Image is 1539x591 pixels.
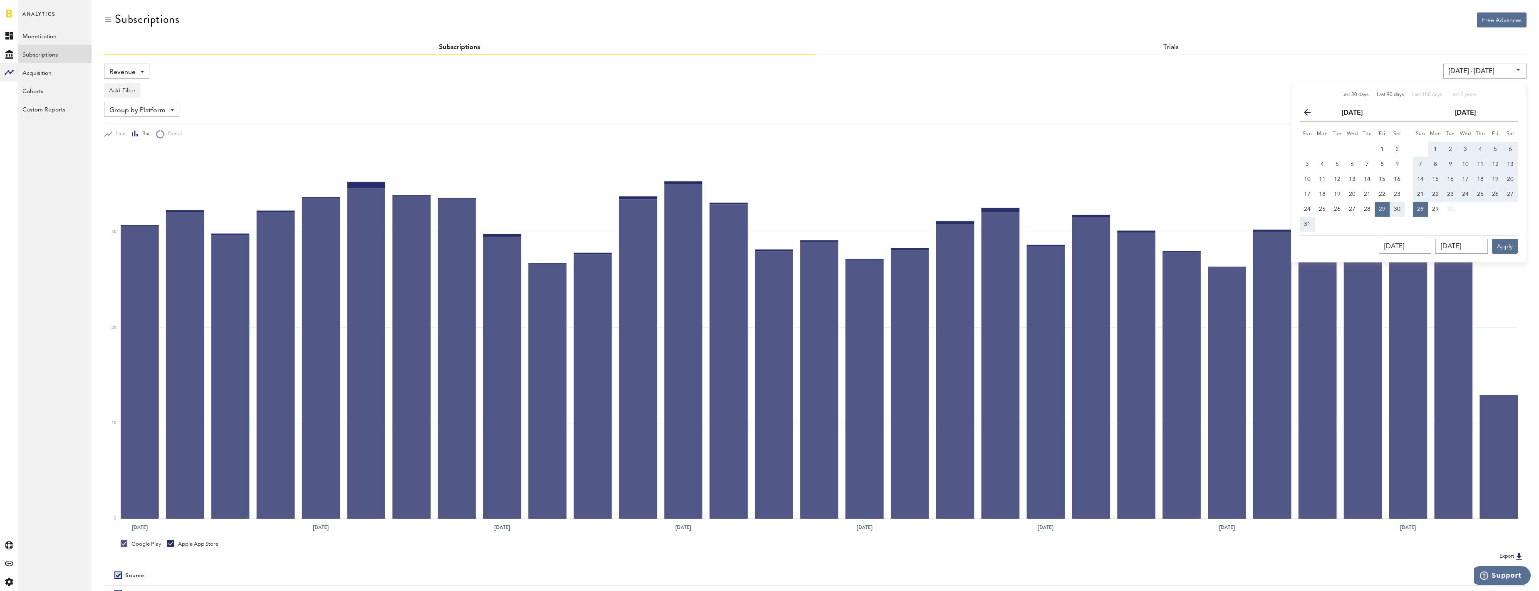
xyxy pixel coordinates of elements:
[1334,206,1341,212] span: 26
[494,524,510,531] text: [DATE]
[1336,161,1339,167] span: 5
[1428,202,1443,217] button: 29
[1455,110,1476,116] strong: [DATE]
[1509,146,1512,152] span: 6
[1341,92,1368,97] span: Last 30 days
[1330,172,1345,187] button: 12
[1417,206,1424,212] span: 28
[1394,176,1400,182] span: 16
[1393,131,1401,136] small: Saturday
[1492,176,1499,182] span: 19
[1375,142,1390,157] button: 1
[1306,161,1309,167] span: 3
[1443,142,1458,157] button: 2
[1492,239,1518,254] button: Apply
[1458,142,1473,157] button: 3
[1364,191,1370,197] span: 21
[1394,206,1400,212] span: 30
[1477,161,1484,167] span: 11
[1395,161,1399,167] span: 9
[1330,202,1345,217] button: 26
[1450,92,1476,97] span: Last 2 years
[1449,146,1452,152] span: 2
[125,572,144,579] div: Source
[1443,202,1458,217] button: 30
[1379,206,1385,212] span: 29
[439,44,480,51] a: Subscriptions
[164,131,182,138] span: Donut
[1507,131,1514,136] small: Saturday
[1345,202,1360,217] button: 27
[1460,131,1471,136] small: Wednesday
[18,100,92,118] a: Custom Reports
[1375,172,1390,187] button: 15
[1492,191,1499,197] span: 26
[1300,217,1315,232] button: 31
[1417,176,1424,182] span: 14
[1488,157,1503,172] button: 12
[1038,524,1053,531] text: [DATE]
[1417,191,1424,197] span: 21
[1379,191,1385,197] span: 22
[1419,161,1422,167] span: 7
[1163,44,1179,51] a: Trials
[1492,131,1499,136] small: Friday
[313,524,329,531] text: [DATE]
[1303,131,1312,136] small: Sunday
[109,65,136,79] span: Revenue
[1447,206,1454,212] span: 30
[1477,12,1527,27] button: Free Advances
[1474,566,1531,587] iframe: Opens a widget where you can find more information
[1330,157,1345,172] button: 5
[1349,191,1356,197] span: 20
[1315,172,1330,187] button: 11
[1473,172,1488,187] button: 18
[1351,161,1354,167] span: 6
[1317,131,1328,136] small: Monday
[857,524,872,531] text: [DATE]
[1334,176,1341,182] span: 12
[18,45,92,63] a: Subscriptions
[1462,176,1469,182] span: 17
[1494,146,1497,152] span: 5
[1488,187,1503,202] button: 26
[1400,524,1416,531] text: [DATE]
[1447,191,1454,197] span: 23
[1334,191,1341,197] span: 19
[1304,176,1311,182] span: 10
[18,27,92,45] a: Monetization
[1304,206,1311,212] span: 24
[1345,187,1360,202] button: 20
[1315,202,1330,217] button: 25
[1435,239,1488,254] input: __/__/____
[1473,142,1488,157] button: 4
[1333,131,1342,136] small: Tuesday
[1507,161,1514,167] span: 13
[1443,172,1458,187] button: 16
[1443,187,1458,202] button: 23
[1447,176,1454,182] span: 16
[1432,176,1439,182] span: 15
[1300,157,1315,172] button: 3
[1390,172,1405,187] button: 16
[1330,187,1345,202] button: 19
[1458,157,1473,172] button: 10
[1300,187,1315,202] button: 17
[1360,202,1375,217] button: 28
[1395,146,1399,152] span: 2
[1375,187,1390,202] button: 22
[1446,131,1455,136] small: Tuesday
[1377,92,1404,97] span: Last 90 days
[1477,191,1484,197] span: 25
[112,326,117,330] text: 2K
[1375,157,1390,172] button: 8
[1473,187,1488,202] button: 25
[1413,202,1428,217] button: 28
[1514,551,1524,561] img: Export
[1503,157,1518,172] button: 13
[1428,142,1443,157] button: 1
[1443,157,1458,172] button: 9
[1488,142,1503,157] button: 5
[1319,191,1326,197] span: 18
